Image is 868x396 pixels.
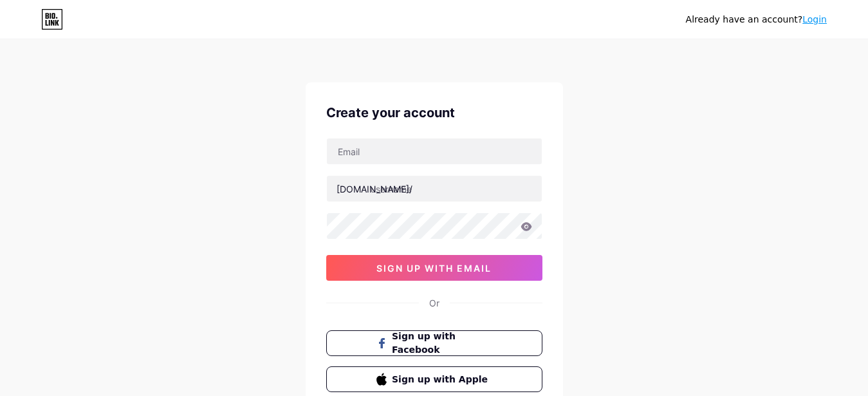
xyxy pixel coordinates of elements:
[327,176,542,202] input: username
[326,255,542,281] button: sign up with email
[429,296,439,310] div: Or
[326,103,542,122] div: Create your account
[327,138,542,164] input: Email
[326,330,542,356] button: Sign up with Facebook
[392,330,492,357] span: Sign up with Facebook
[376,263,492,274] span: sign up with email
[802,14,827,24] a: Login
[337,182,412,196] div: [DOMAIN_NAME]/
[392,373,492,386] span: Sign up with Apple
[326,366,542,392] button: Sign up with Apple
[686,13,827,26] div: Already have an account?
